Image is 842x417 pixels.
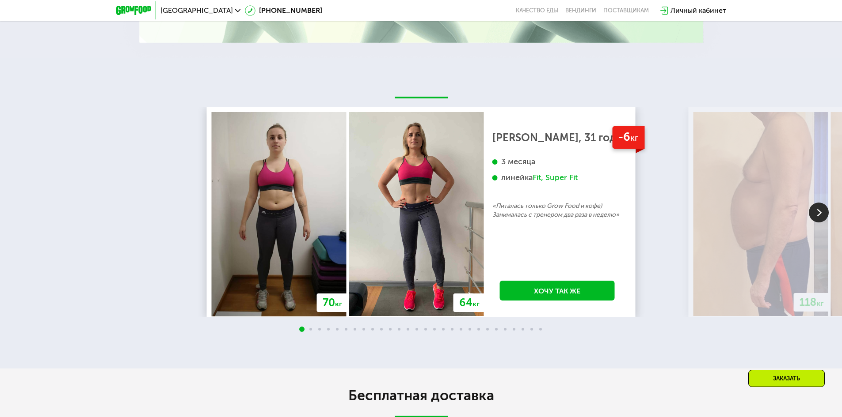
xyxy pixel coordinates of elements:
[603,7,649,14] div: поставщикам
[748,370,825,387] div: Заказать
[492,202,622,219] p: «Питалась только Grow Food и кофе) Занималась с тренером два раза в неделю»
[492,173,622,183] div: линейка
[160,7,233,14] span: [GEOGRAPHIC_DATA]
[245,5,322,16] a: [PHONE_NUMBER]
[472,300,480,308] span: кг
[671,5,726,16] div: Личный кабинет
[492,133,622,142] div: [PERSON_NAME], 31 год
[174,387,669,404] h2: Бесплатная доставка
[565,7,596,14] a: Вендинги
[516,7,558,14] a: Качество еды
[335,300,342,308] span: кг
[533,173,578,183] div: Fit, Super Fit
[809,203,829,222] img: Slide right
[317,293,348,312] div: 70
[453,293,485,312] div: 64
[794,293,830,312] div: 118
[630,133,638,143] span: кг
[612,126,644,149] div: -6
[817,299,824,308] span: кг
[492,157,622,167] div: 3 месяца
[500,281,615,301] a: Хочу так же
